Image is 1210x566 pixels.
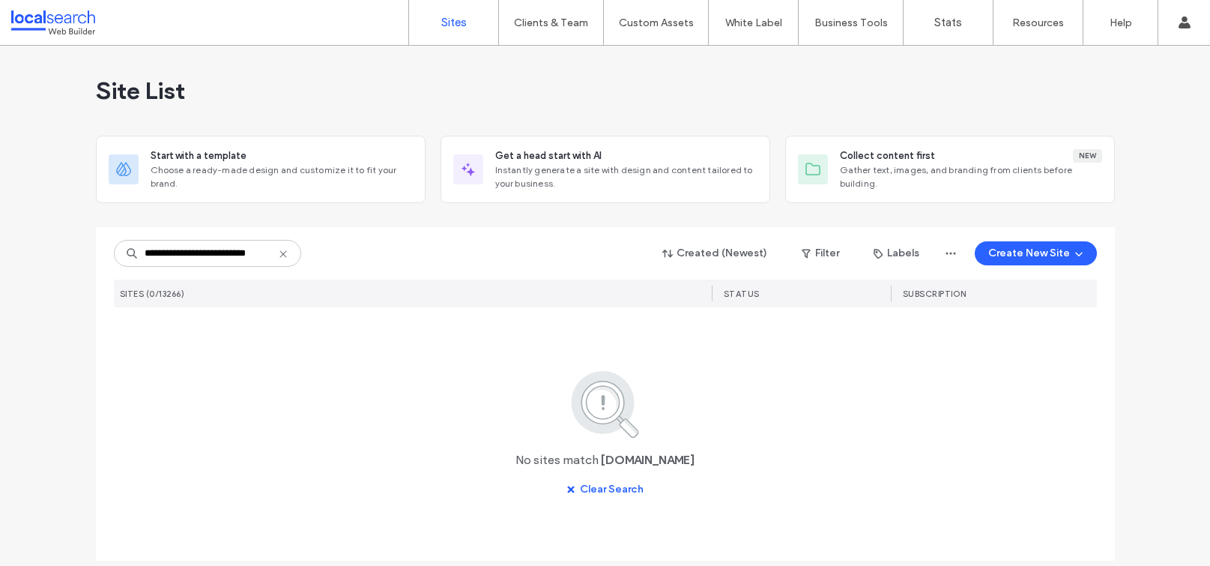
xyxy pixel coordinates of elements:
span: Site List [96,76,185,106]
div: Get a head start with AIInstantly generate a site with design and content tailored to your business. [441,136,770,203]
label: Sites [441,16,467,29]
span: Collect content first [840,148,935,163]
label: Stats [934,16,962,29]
label: Custom Assets [619,16,694,29]
div: New [1073,149,1102,163]
button: Created (Newest) [650,241,781,265]
span: Start with a template [151,148,246,163]
button: Create New Site [975,241,1097,265]
div: Start with a templateChoose a ready-made design and customize it to fit your brand. [96,136,426,203]
span: SUBSCRIPTION [903,289,967,299]
label: Clients & Team [514,16,588,29]
label: White Label [725,16,782,29]
label: Business Tools [814,16,888,29]
img: search.svg [551,368,659,440]
span: Get a head start with AI [495,148,602,163]
label: Help [1110,16,1132,29]
span: SITES (0/13266) [120,289,185,299]
span: STATUS [724,289,760,299]
span: Choose a ready-made design and customize it to fit your brand. [151,163,413,190]
button: Filter [787,241,854,265]
div: Collect content firstNewGather text, images, and branding from clients before building. [785,136,1115,203]
span: [DOMAIN_NAME] [601,452,695,469]
label: Resources [1012,16,1064,29]
button: Labels [860,241,933,265]
button: Clear Search [553,478,657,502]
span: No sites match [515,452,599,469]
span: Gather text, images, and branding from clients before building. [840,163,1102,190]
span: Instantly generate a site with design and content tailored to your business. [495,163,757,190]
